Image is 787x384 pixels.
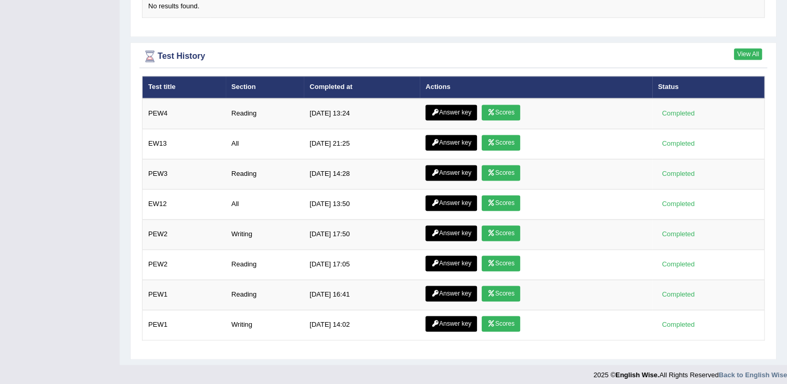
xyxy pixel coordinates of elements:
td: EW13 [143,129,226,159]
a: Scores [482,105,520,120]
td: Reading [226,98,304,129]
th: Actions [420,76,652,98]
td: [DATE] 14:02 [304,310,420,340]
td: EW12 [143,189,226,219]
a: Scores [482,225,520,241]
a: Answer key [425,105,477,120]
a: View All [734,48,762,60]
a: Answer key [425,135,477,150]
div: Completed [658,259,699,270]
a: Scores [482,195,520,211]
a: Back to English Wise [719,371,787,379]
td: PEW2 [143,219,226,249]
a: Answer key [425,195,477,211]
div: Completed [658,289,699,300]
td: [DATE] 17:05 [304,249,420,279]
div: Completed [658,138,699,149]
div: Completed [658,108,699,119]
div: Completed [658,198,699,209]
td: PEW3 [143,159,226,189]
div: Test History [142,48,765,64]
td: Reading [226,279,304,310]
td: [DATE] 13:24 [304,98,420,129]
a: Answer key [425,225,477,241]
div: No results found. [148,2,758,11]
div: Completed [658,168,699,179]
strong: English Wise. [615,371,659,379]
a: Answer key [425,255,477,271]
div: Completed [658,228,699,239]
div: 2025 © All Rights Reserved [594,365,787,380]
th: Section [226,76,304,98]
th: Status [652,76,765,98]
td: PEW4 [143,98,226,129]
td: [DATE] 14:28 [304,159,420,189]
a: Scores [482,255,520,271]
a: Scores [482,316,520,331]
td: Writing [226,219,304,249]
th: Completed at [304,76,420,98]
td: PEW2 [143,249,226,279]
td: [DATE] 16:41 [304,279,420,310]
div: Completed [658,319,699,330]
a: Scores [482,165,520,181]
a: Answer key [425,165,477,181]
a: Answer key [425,286,477,301]
th: Test title [143,76,226,98]
td: [DATE] 17:50 [304,219,420,249]
td: PEW1 [143,310,226,340]
a: Scores [482,286,520,301]
td: [DATE] 21:25 [304,129,420,159]
td: [DATE] 13:50 [304,189,420,219]
td: Writing [226,310,304,340]
td: PEW1 [143,279,226,310]
td: All [226,129,304,159]
a: Answer key [425,316,477,331]
a: Scores [482,135,520,150]
td: Reading [226,159,304,189]
td: Reading [226,249,304,279]
td: All [226,189,304,219]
